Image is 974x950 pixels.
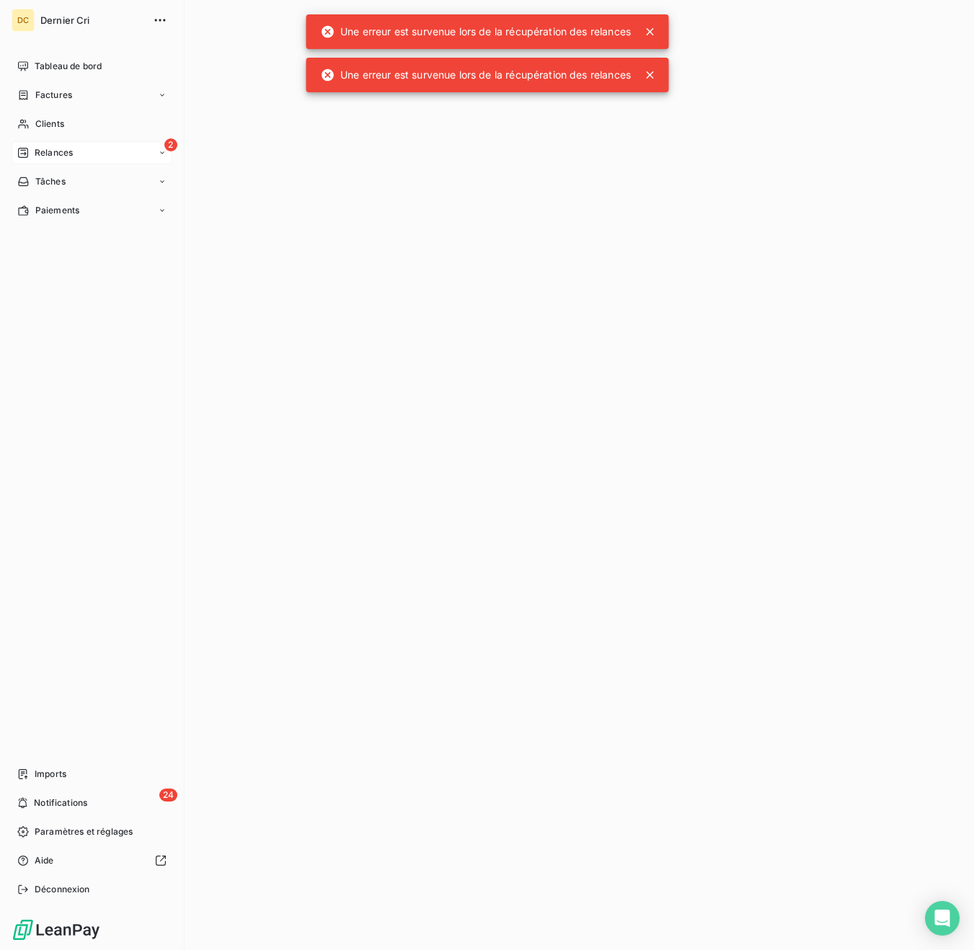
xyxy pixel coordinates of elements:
span: Tâches [35,175,66,188]
span: 24 [159,789,177,802]
span: Paiements [35,204,79,217]
div: Open Intercom Messenger [925,901,960,936]
a: Aide [12,849,172,872]
span: Imports [35,768,66,781]
span: Déconnexion [35,883,90,896]
span: Paramètres et réglages [35,825,133,838]
div: Une erreur est survenue lors de la récupération des relances [320,62,631,88]
img: Logo LeanPay [12,918,101,941]
div: Une erreur est survenue lors de la récupération des relances [320,19,631,45]
span: Aide [35,854,54,867]
span: 2 [164,138,177,151]
span: Dernier Cri [40,14,144,26]
div: DC [12,9,35,32]
span: Factures [35,89,72,102]
span: Notifications [34,796,87,809]
span: Relances [35,146,73,159]
span: Clients [35,117,64,130]
span: Tableau de bord [35,60,102,73]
